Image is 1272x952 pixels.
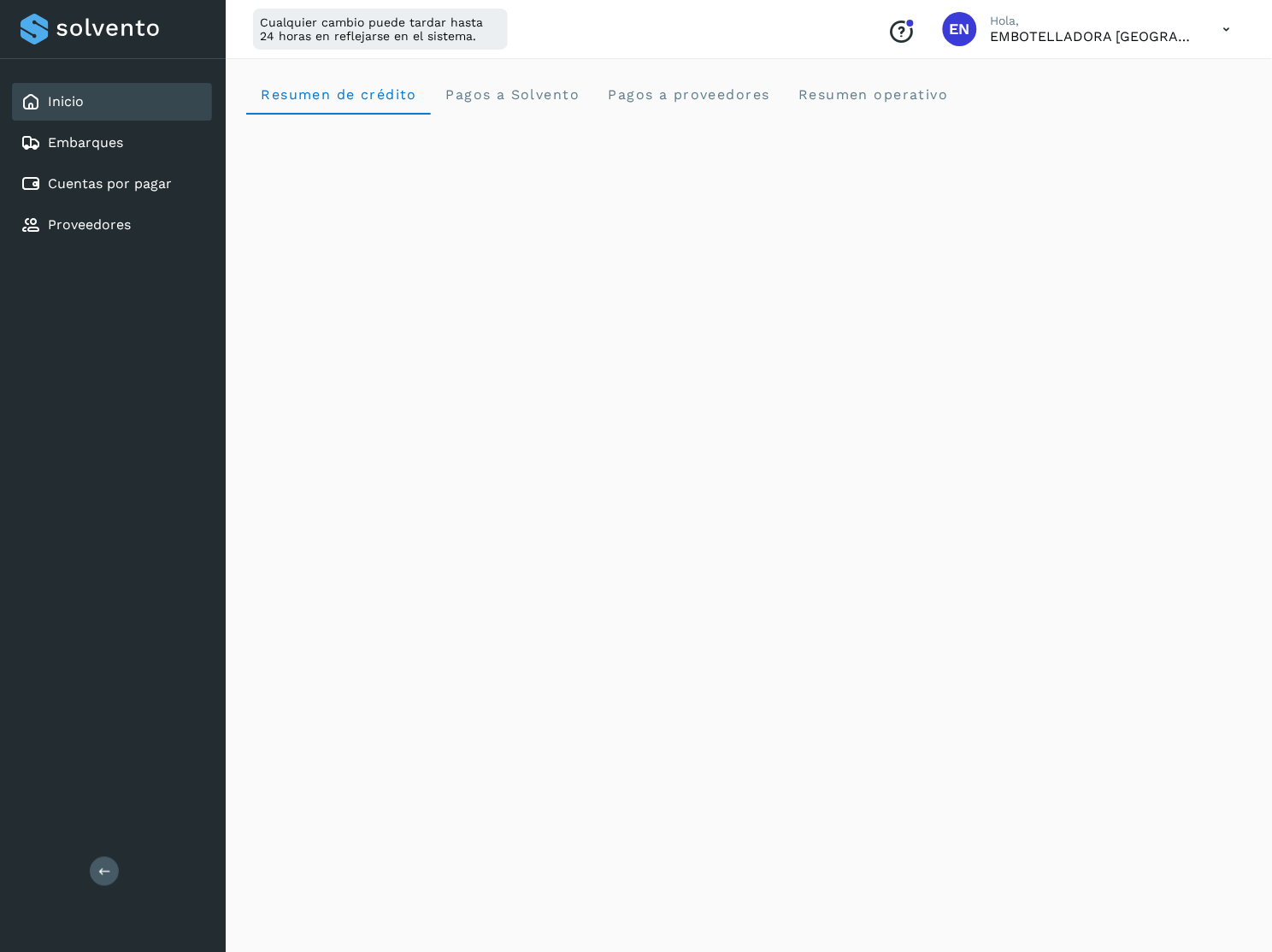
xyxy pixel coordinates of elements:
p: Hola, [991,14,1196,28]
div: Inicio [12,83,212,121]
a: Proveedores [48,216,131,233]
span: Resumen de crédito [260,86,417,103]
div: Cuentas por pagar [12,165,212,203]
span: Pagos a proveedores [607,86,770,103]
p: EMBOTELLADORA NIAGARA DE MEXICO [991,28,1196,44]
span: Pagos a Solvento [445,86,580,103]
a: Embarques [48,134,123,151]
a: Inicio [48,93,84,109]
div: Embarques [12,124,212,162]
a: Cuentas por pagar [48,175,172,192]
div: Cualquier cambio puede tardar hasta 24 horas en reflejarse en el sistema. [253,9,508,50]
div: Proveedores [12,206,212,244]
span: Resumen operativo [798,86,949,103]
